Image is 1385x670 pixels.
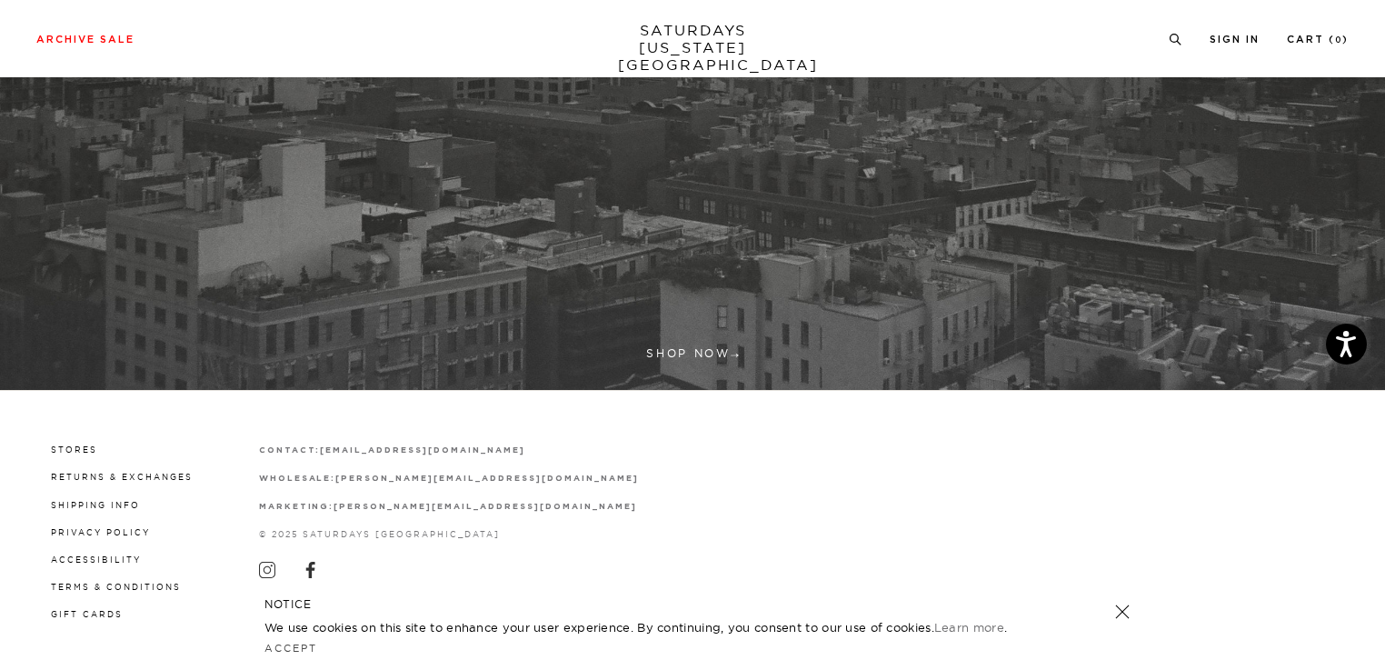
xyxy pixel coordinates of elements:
strong: wholesale: [259,475,336,483]
a: [EMAIL_ADDRESS][DOMAIN_NAME] [320,445,524,455]
a: Terms & Conditions [51,582,181,592]
strong: [EMAIL_ADDRESS][DOMAIN_NAME] [320,446,524,455]
p: We use cookies on this site to enhance your user experience. By continuing, you consent to our us... [264,618,1056,636]
a: Accept [264,642,317,655]
a: Privacy Policy [51,527,150,537]
strong: marketing: [259,503,334,511]
a: Learn more [934,620,1004,635]
a: Gift Cards [51,609,123,619]
strong: [PERSON_NAME][EMAIL_ADDRESS][DOMAIN_NAME] [335,475,638,483]
a: Stores [51,445,97,455]
a: Archive Sale [36,35,135,45]
a: Shipping Info [51,500,140,510]
a: [PERSON_NAME][EMAIL_ADDRESS][DOMAIN_NAME] [335,473,638,483]
a: Cart (0) [1287,35,1349,45]
h5: NOTICE [264,596,1121,613]
p: © 2025 Saturdays [GEOGRAPHIC_DATA] [259,527,639,541]
a: Sign In [1210,35,1260,45]
a: Returns & Exchanges [51,472,193,482]
a: SATURDAYS[US_STATE][GEOGRAPHIC_DATA] [618,22,768,74]
a: Accessibility [51,555,141,565]
strong: [PERSON_NAME][EMAIL_ADDRESS][DOMAIN_NAME] [334,503,636,511]
a: [PERSON_NAME][EMAIL_ADDRESS][DOMAIN_NAME] [334,501,636,511]
small: 0 [1335,36,1342,45]
strong: contact: [259,446,321,455]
